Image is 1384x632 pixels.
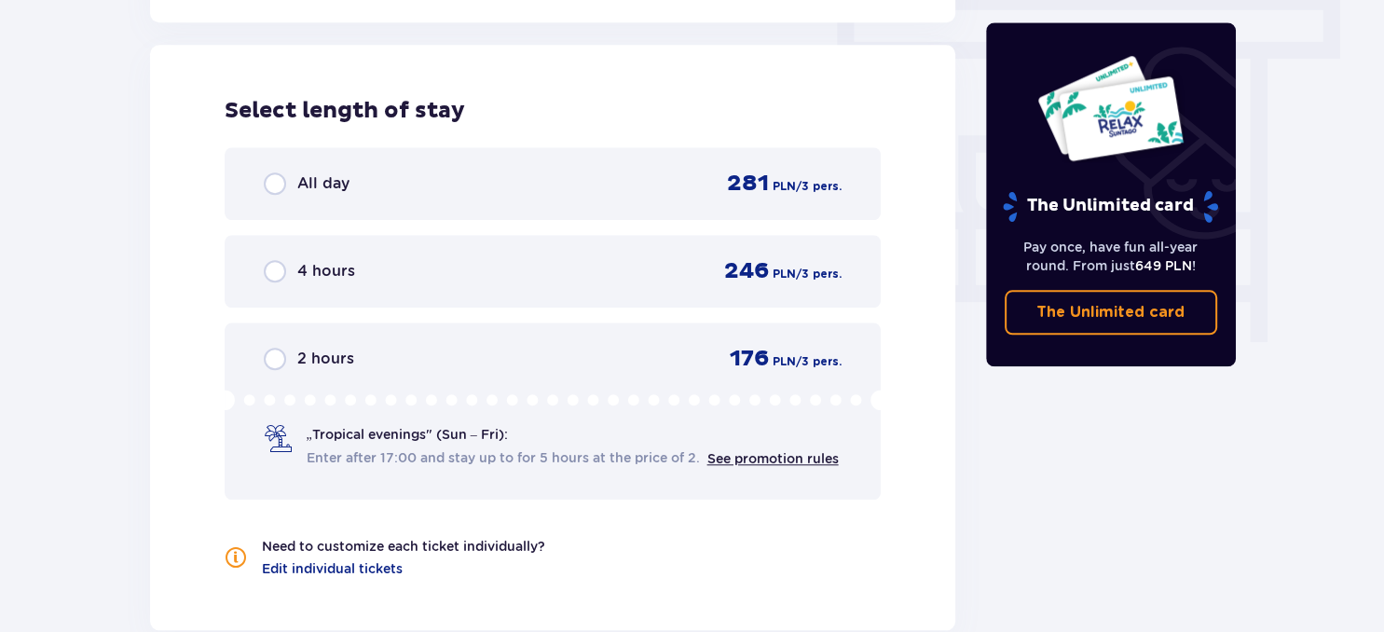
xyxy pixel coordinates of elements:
span: 281 [727,170,769,198]
span: 649 PLN [1135,258,1192,273]
span: PLN [773,178,796,195]
p: Pay once, have fun all-year round. From just ! [1005,238,1217,275]
span: / 3 pers. [796,178,842,195]
span: / 3 pers. [796,353,842,370]
span: 176 [730,345,769,373]
span: / 3 pers. [796,266,842,282]
a: Edit individual tickets [262,559,403,578]
span: All day [297,173,349,194]
span: PLN [773,353,796,370]
img: Two entry cards to Suntago with the word 'UNLIMITED RELAX', featuring a white background with tro... [1036,54,1185,162]
span: PLN [773,266,796,282]
p: The Unlimited card [1036,302,1185,323]
p: The Unlimited card [1001,190,1220,223]
span: „Tropical evenings" (Sun – Fri): [307,425,508,444]
a: The Unlimited card [1005,290,1217,335]
span: 4 hours [297,261,355,282]
span: Enter after 17:00 and stay up to for 5 hours at the price of 2. [307,448,700,467]
h2: Select length of stay [225,97,882,125]
span: 2 hours [297,349,354,369]
p: Need to customize each ticket individually? [262,537,545,556]
a: See promotion rules [707,451,839,466]
span: 246 [724,257,769,285]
